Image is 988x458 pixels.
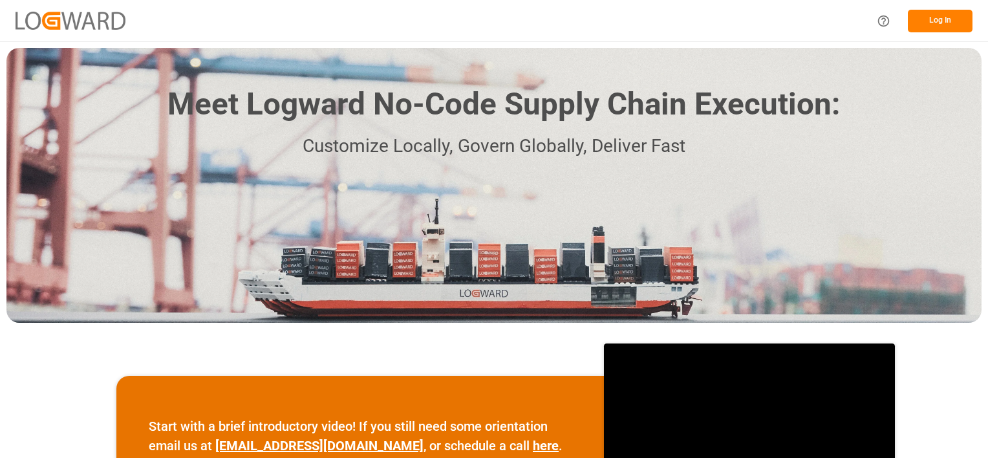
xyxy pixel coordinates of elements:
p: Start with a brief introductory video! If you still need some orientation email us at , or schedu... [149,417,572,455]
img: Logward_new_orange.png [16,12,125,29]
p: Customize Locally, Govern Globally, Deliver Fast [148,132,840,161]
button: Log In [908,10,972,32]
button: Help Center [869,6,898,36]
a: [EMAIL_ADDRESS][DOMAIN_NAME] [215,438,424,453]
h1: Meet Logward No-Code Supply Chain Execution: [167,82,840,127]
a: here [533,438,559,453]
